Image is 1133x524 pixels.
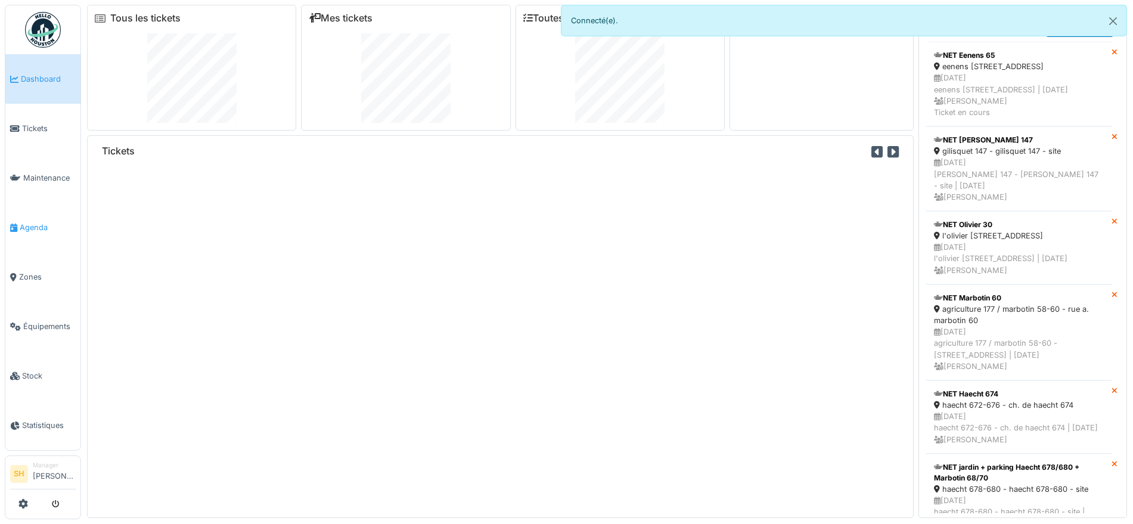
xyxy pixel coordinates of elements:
span: Dashboard [21,73,76,85]
div: NET Eenens 65 [934,50,1104,61]
div: NET [PERSON_NAME] 147 [934,135,1104,145]
div: Manager [33,461,76,470]
span: Agenda [20,222,76,233]
div: NET Marbotin 60 [934,293,1104,303]
a: Statistiques [5,401,80,450]
h6: Tickets [102,145,135,157]
div: gilisquet 147 - gilisquet 147 - site [934,145,1104,157]
img: Badge_color-CXgf-gQk.svg [25,12,61,48]
div: [DATE] eenens [STREET_ADDRESS] | [DATE] [PERSON_NAME] Ticket en cours [934,72,1104,118]
li: SH [10,465,28,483]
div: haecht 672-676 - ch. de haecht 674 [934,399,1104,411]
a: Dashboard [5,54,80,104]
span: Statistiques [22,420,76,431]
div: agriculture 177 / marbotin 58-60 - rue a. marbotin 60 [934,303,1104,326]
div: [DATE] haecht 672-676 - ch. de haecht 674 | [DATE] [PERSON_NAME] [934,411,1104,445]
a: NET Marbotin 60 agriculture 177 / marbotin 58-60 - rue a. marbotin 60 [DATE]agriculture 177 / mar... [926,284,1112,380]
a: Maintenance [5,153,80,203]
li: [PERSON_NAME] [33,461,76,486]
div: NET jardin + parking Haecht 678/680 + Marbotin 68/70 [934,462,1104,483]
div: [DATE] [PERSON_NAME] 147 - [PERSON_NAME] 147 - site | [DATE] [PERSON_NAME] [934,157,1104,203]
a: Mes tickets [309,13,373,24]
div: [DATE] l'olivier [STREET_ADDRESS] | [DATE] [PERSON_NAME] [934,241,1104,276]
div: [DATE] agriculture 177 / marbotin 58-60 - [STREET_ADDRESS] | [DATE] [PERSON_NAME] [934,326,1104,372]
div: haecht 678-680 - haecht 678-680 - site [934,483,1104,495]
span: Équipements [23,321,76,332]
a: Toutes les tâches [523,13,612,24]
a: SH Manager[PERSON_NAME] [10,461,76,489]
a: Tous les tickets [110,13,181,24]
a: NET [PERSON_NAME] 147 gilisquet 147 - gilisquet 147 - site [DATE][PERSON_NAME] 147 - [PERSON_NAME... [926,126,1112,211]
a: NET Eenens 65 eenens [STREET_ADDRESS] [DATE]eenens [STREET_ADDRESS] | [DATE] [PERSON_NAME]Ticket ... [926,42,1112,126]
div: NET Olivier 30 [934,219,1104,230]
span: Zones [19,271,76,283]
button: Close [1100,5,1126,37]
a: Zones [5,252,80,302]
span: Maintenance [23,172,76,184]
span: Stock [22,370,76,382]
div: Connecté(e). [561,5,1128,36]
span: Tickets [22,123,76,134]
div: NET Haecht 674 [934,389,1104,399]
a: NET Olivier 30 l'olivier [STREET_ADDRESS] [DATE]l'olivier [STREET_ADDRESS] | [DATE] [PERSON_NAME] [926,211,1112,284]
a: NET Haecht 674 haecht 672-676 - ch. de haecht 674 [DATE]haecht 672-676 - ch. de haecht 674 | [DAT... [926,380,1112,454]
a: Équipements [5,302,80,351]
a: Agenda [5,203,80,252]
div: l'olivier [STREET_ADDRESS] [934,230,1104,241]
a: Tickets [5,104,80,153]
a: Stock [5,351,80,401]
div: eenens [STREET_ADDRESS] [934,61,1104,72]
